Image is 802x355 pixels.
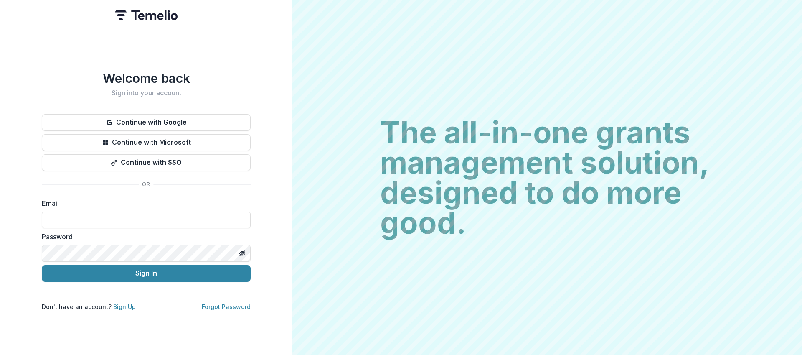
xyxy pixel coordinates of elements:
[42,89,251,97] h2: Sign into your account
[42,154,251,171] button: Continue with SSO
[42,198,246,208] label: Email
[42,114,251,131] button: Continue with Google
[202,303,251,310] a: Forgot Password
[115,10,178,20] img: Temelio
[42,134,251,151] button: Continue with Microsoft
[42,232,246,242] label: Password
[42,265,251,282] button: Sign In
[42,302,136,311] p: Don't have an account?
[113,303,136,310] a: Sign Up
[42,71,251,86] h1: Welcome back
[236,247,249,260] button: Toggle password visibility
